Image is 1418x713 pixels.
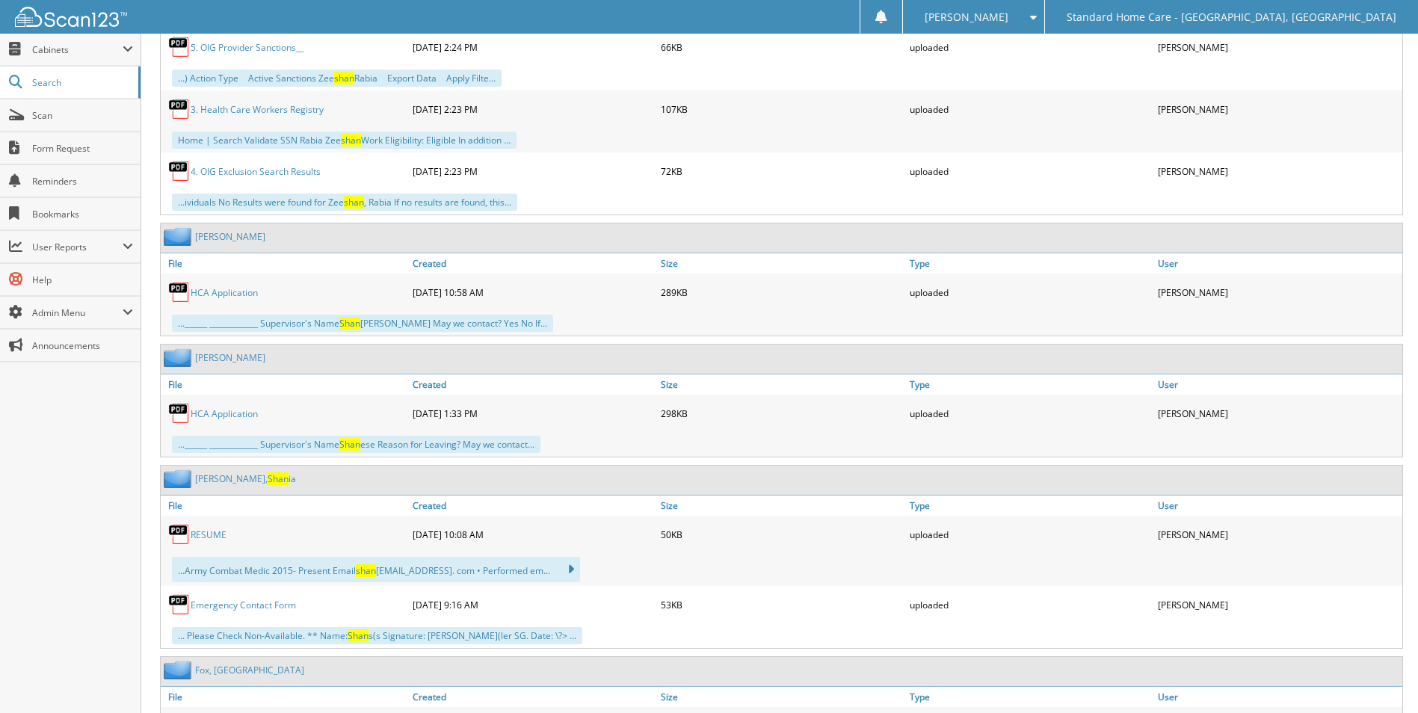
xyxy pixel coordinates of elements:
[32,175,133,188] span: Reminders
[409,253,657,274] a: Created
[409,687,657,707] a: Created
[1154,94,1402,124] div: [PERSON_NAME]
[32,43,123,56] span: Cabinets
[348,629,369,642] span: Shan
[341,134,361,146] span: shan
[172,194,517,211] div: ...ividuals No Results were found for Zee , Rabia If no results are found, this...
[906,496,1154,516] a: Type
[1154,277,1402,307] div: [PERSON_NAME]
[409,156,657,186] div: [DATE] 2:23 PM
[168,36,191,58] img: PDF.png
[195,351,265,364] a: [PERSON_NAME]
[191,103,324,116] a: 3. Health Care Workers Registry
[32,76,131,89] span: Search
[15,7,127,27] img: scan123-logo-white.svg
[409,94,657,124] div: [DATE] 2:23 PM
[409,590,657,620] div: [DATE] 9:16 AM
[1154,590,1402,620] div: [PERSON_NAME]
[906,519,1154,549] div: uploaded
[161,687,409,707] a: File
[32,241,123,253] span: User Reports
[906,253,1154,274] a: Type
[657,374,905,395] a: Size
[409,519,657,549] div: [DATE] 10:08 AM
[161,253,409,274] a: File
[906,687,1154,707] a: Type
[906,32,1154,62] div: uploaded
[906,277,1154,307] div: uploaded
[1154,32,1402,62] div: [PERSON_NAME]
[906,374,1154,395] a: Type
[164,348,195,367] img: folder2.png
[1154,374,1402,395] a: User
[164,661,195,679] img: folder2.png
[906,94,1154,124] div: uploaded
[356,564,376,577] span: shan
[657,32,905,62] div: 66KB
[657,519,905,549] div: 50KB
[168,523,191,546] img: PDF.png
[339,438,360,451] span: Shan
[191,286,258,299] a: HCA Application
[161,496,409,516] a: File
[32,339,133,352] span: Announcements
[409,277,657,307] div: [DATE] 10:58 AM
[1154,156,1402,186] div: [PERSON_NAME]
[172,436,540,453] div: ...______ _____________ Supervisor's Name ese Reason for Leaving? May we contact...
[172,70,502,87] div: ...) Action Type  Active Sanctions Zee Rabia  Export Data  Apply Filte...
[1154,253,1402,274] a: User
[32,109,133,122] span: Scan
[168,98,191,120] img: PDF.png
[168,402,191,425] img: PDF.png
[168,160,191,182] img: PDF.png
[925,13,1008,22] span: [PERSON_NAME]
[906,590,1154,620] div: uploaded
[657,590,905,620] div: 53KB
[32,208,133,220] span: Bookmarks
[409,374,657,395] a: Created
[191,528,226,541] a: RESUME
[172,627,582,644] div: ... Please Check Non-Available. ** Name: s(s Signature: [PERSON_NAME](ler SG. Date: \?> ...
[32,274,133,286] span: Help
[657,156,905,186] div: 72KB
[172,315,553,332] div: ...______ _____________ Supervisor's Name [PERSON_NAME] May we contact? Yes No If...
[195,230,265,243] a: [PERSON_NAME]
[32,306,123,319] span: Admin Menu
[657,253,905,274] a: Size
[1154,687,1402,707] a: User
[334,72,354,84] span: shan
[168,281,191,303] img: PDF.png
[191,599,296,611] a: Emergency Contact Form
[1067,13,1396,22] span: Standard Home Care - [GEOGRAPHIC_DATA], [GEOGRAPHIC_DATA]
[339,317,360,330] span: Shan
[657,687,905,707] a: Size
[161,374,409,395] a: File
[409,398,657,428] div: [DATE] 1:33 PM
[268,472,289,485] span: Shan
[164,227,195,246] img: folder2.png
[409,496,657,516] a: Created
[409,32,657,62] div: [DATE] 2:24 PM
[657,94,905,124] div: 107KB
[172,557,580,582] div: ...Army Combat Medic 2015- Present Email [EMAIL_ADDRESS]. com • Performed em...
[168,593,191,616] img: PDF.png
[906,156,1154,186] div: uploaded
[191,407,258,420] a: HCA Application
[657,496,905,516] a: Size
[1154,496,1402,516] a: User
[172,132,517,149] div: Home | Search Validate SSN Rabia Zee Work Eligibility: Eligible In addition ...
[164,469,195,488] img: folder2.png
[1154,398,1402,428] div: [PERSON_NAME]
[344,196,364,209] span: shan
[195,664,304,676] a: Fox, [GEOGRAPHIC_DATA]
[906,398,1154,428] div: uploaded
[1154,519,1402,549] div: [PERSON_NAME]
[32,142,133,155] span: Form Request
[195,472,296,485] a: [PERSON_NAME],Shania
[657,398,905,428] div: 298KB
[191,41,303,54] a: 5. OIG Provider Sanctions__
[191,165,321,178] a: 4. OIG Exclusion Search Results
[657,277,905,307] div: 289KB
